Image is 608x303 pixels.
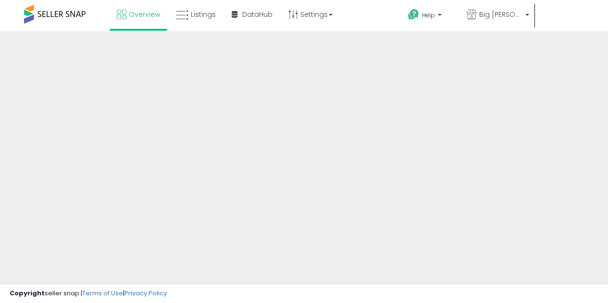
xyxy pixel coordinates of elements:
div: seller snap | | [10,289,167,298]
span: Help [422,11,435,19]
span: Big [PERSON_NAME] [479,10,522,19]
span: Listings [191,10,216,19]
span: Overview [129,10,160,19]
a: Terms of Use [82,289,123,298]
i: Get Help [408,9,420,21]
strong: Copyright [10,289,45,298]
span: DataHub [242,10,273,19]
a: Privacy Policy [124,289,167,298]
a: Help [400,1,458,31]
